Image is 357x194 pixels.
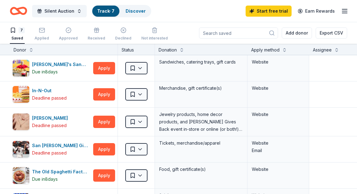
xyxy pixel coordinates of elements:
div: [PERSON_NAME]'s Sandwiches [32,61,91,68]
button: Apply [93,116,115,128]
div: San [PERSON_NAME] Giants [32,142,91,149]
button: Image for Ike's Sandwiches[PERSON_NAME]'s SandwichesDue in8days [12,60,91,77]
div: Merchandise, gift certificate(s) [159,84,243,93]
div: Assignee [313,46,332,54]
div: Website [252,166,305,173]
img: Image for The Old Spaghetti Factory [13,167,29,184]
div: Donation [159,46,177,54]
img: Image for San Jose Giants [13,141,29,158]
div: Website [252,58,305,66]
div: Website [252,85,305,92]
a: Start free trial [246,6,292,17]
button: Applied [35,25,49,44]
div: The Old Spaghetti Factory [32,168,91,175]
div: In-N-Out [32,87,67,94]
button: Add donor [282,27,312,39]
div: Due in 8 days [32,68,58,76]
div: Deadline passed [32,149,67,157]
div: Website [252,111,305,118]
button: Apply [93,169,115,182]
img: Image for Ike's Sandwiches [13,60,29,76]
div: Applied [35,36,49,41]
button: Received [88,25,105,44]
a: Discover [126,8,146,14]
span: Silent Auction [44,7,74,15]
div: Food, gift certificate(s) [159,165,243,174]
div: Not interested [141,36,168,41]
a: Home [10,4,27,18]
div: Deadline passed [32,94,67,102]
button: Apply [93,88,115,101]
div: Website [252,139,305,147]
div: Tickets, merchandise/apparel [159,139,243,147]
div: 7 [19,27,25,33]
button: Image for San Jose GiantsSan [PERSON_NAME] GiantsDeadline passed [12,141,91,158]
button: Image for Kendra Scott[PERSON_NAME]Deadline passed [12,113,91,130]
button: Apply [93,62,115,74]
div: Status [118,44,155,55]
button: Declined [115,25,131,44]
div: Received [88,36,105,41]
img: Image for Kendra Scott [13,114,29,130]
button: Image for In-N-OutIn-N-OutDeadline passed [12,86,91,103]
button: Not interested [141,25,168,44]
button: Silent Auction [32,5,87,17]
div: [PERSON_NAME] [32,114,70,122]
button: Image for The Old Spaghetti FactoryThe Old Spaghetti FactoryDue in8days [12,167,91,184]
div: Declined [115,36,131,41]
input: Search saved [199,27,278,39]
div: Apply method [251,46,280,54]
button: Approved [59,25,78,44]
div: Deadline passed [32,122,67,129]
img: Image for In-N-Out [13,86,29,103]
button: 7Saved [10,25,25,44]
button: Export CSV [316,27,347,39]
div: Email [252,147,305,154]
div: Saved [10,36,25,41]
a: Track· 7 [97,8,114,14]
div: Due in 8 days [32,175,58,183]
div: Jewelry products, home decor products, and [PERSON_NAME] Gives Back event in-store or online (or ... [159,110,243,134]
button: Track· 7Discover [92,5,151,17]
div: Donor [14,46,26,54]
button: Apply [93,143,115,155]
div: Sandwiches, catering trays, gift cards [159,58,243,66]
div: Approved [59,36,78,41]
a: Earn Rewards [294,6,338,17]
